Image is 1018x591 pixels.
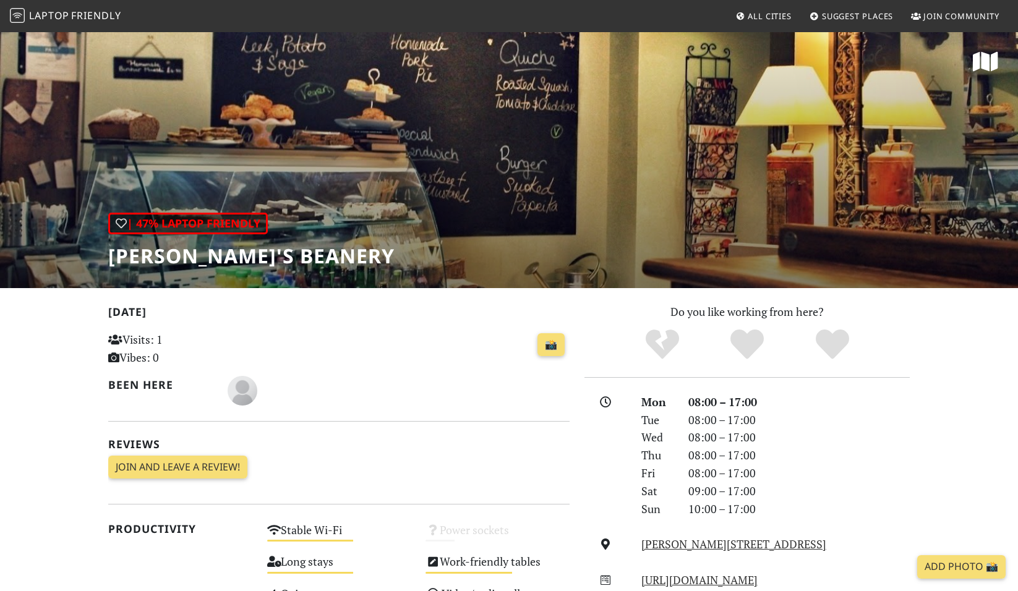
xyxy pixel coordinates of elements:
h2: Reviews [108,438,570,451]
div: Sat [634,482,681,500]
a: All Cities [730,5,797,27]
span: Joe Garber [228,382,257,397]
a: LaptopFriendly LaptopFriendly [10,6,121,27]
div: Definitely! [790,328,875,362]
div: 08:00 – 17:00 [681,428,917,446]
a: 📸 [537,333,565,357]
div: Stable Wi-Fi [260,520,419,551]
h2: [DATE] [108,305,570,323]
p: Do you like working from here? [584,303,910,321]
span: All Cities [748,11,792,22]
div: 10:00 – 17:00 [681,500,917,518]
div: Power sockets [418,520,577,551]
img: LaptopFriendly [10,8,25,23]
span: Laptop [29,9,69,22]
div: 08:00 – 17:00 [681,464,917,482]
div: 08:00 – 17:00 [681,393,917,411]
a: [URL][DOMAIN_NAME] [641,572,758,587]
div: Wed [634,428,681,446]
div: Long stays [260,551,419,583]
div: Tue [634,411,681,429]
div: Mon [634,393,681,411]
div: Sun [634,500,681,518]
a: [PERSON_NAME][STREET_ADDRESS] [641,537,826,551]
h2: Productivity [108,522,252,535]
div: Fri [634,464,681,482]
span: Friendly [71,9,121,22]
h2: Been here [108,378,213,391]
span: Suggest Places [822,11,894,22]
a: Join and leave a review! [108,456,247,479]
span: Join Community [923,11,999,22]
div: No [620,328,705,362]
a: Join Community [906,5,1004,27]
div: Thu [634,446,681,464]
a: Suggest Places [805,5,899,27]
div: 08:00 – 17:00 [681,446,917,464]
img: blank-535327c66bd565773addf3077783bbfce4b00ec00e9fd257753287c682c7fa38.png [228,376,257,406]
h1: [PERSON_NAME]'s Beanery [108,244,395,268]
p: Visits: 1 Vibes: 0 [108,331,252,367]
div: Work-friendly tables [418,551,577,583]
a: Add Photo 📸 [917,555,1006,579]
div: Yes [704,328,790,362]
div: 09:00 – 17:00 [681,482,917,500]
div: 08:00 – 17:00 [681,411,917,429]
div: | 47% Laptop Friendly [108,213,268,234]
